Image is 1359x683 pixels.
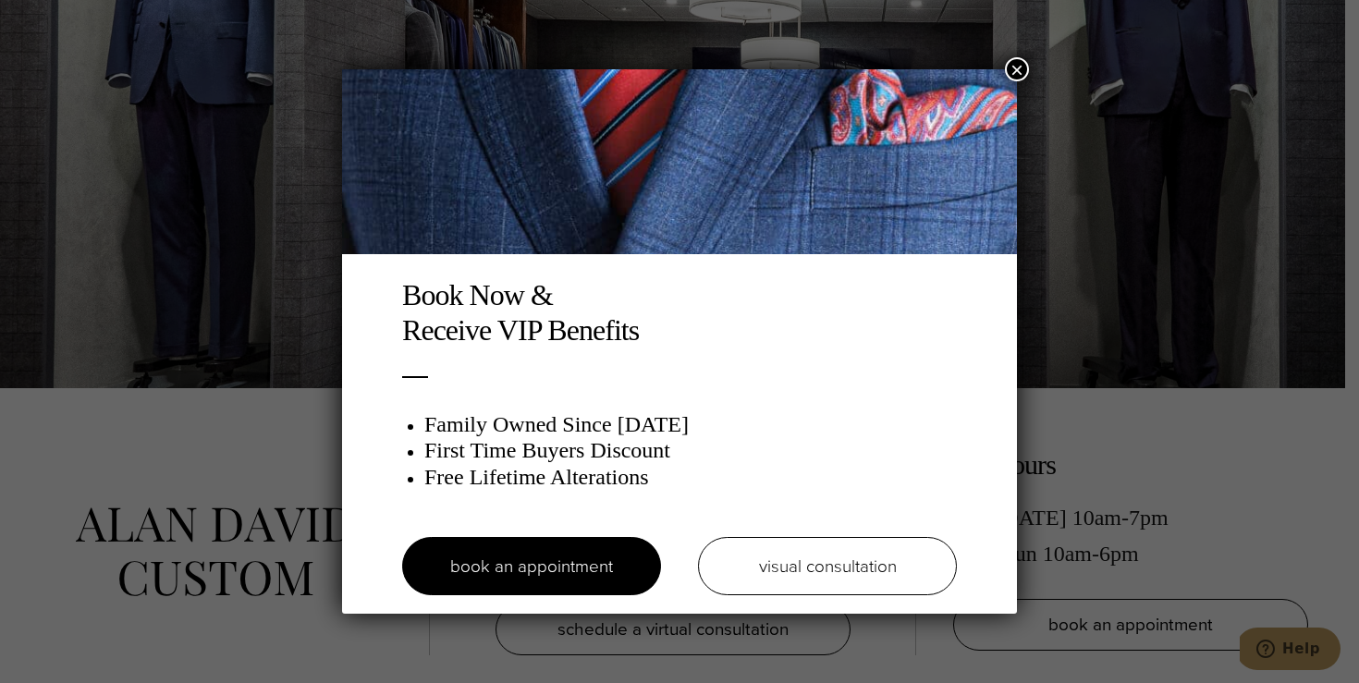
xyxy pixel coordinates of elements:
[1005,57,1029,81] button: Close
[424,464,957,491] h3: Free Lifetime Alterations
[698,537,957,595] a: visual consultation
[424,411,957,438] h3: Family Owned Since [DATE]
[402,537,661,595] a: book an appointment
[402,277,957,348] h2: Book Now & Receive VIP Benefits
[43,13,80,30] span: Help
[424,437,957,464] h3: First Time Buyers Discount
